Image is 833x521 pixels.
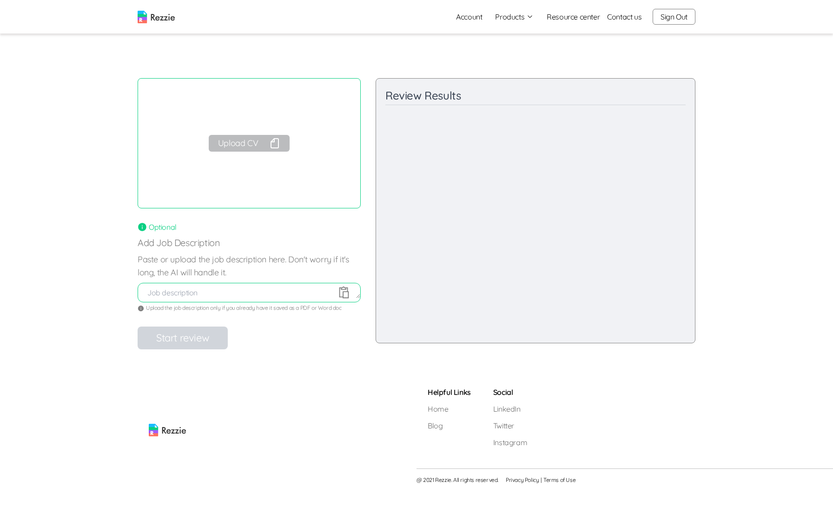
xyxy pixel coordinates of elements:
[138,253,361,279] label: Paste or upload the job description here. Don't worry if it's long, the AI will handle it.
[493,437,527,448] a: Instagram
[385,88,686,105] div: Review Results
[138,236,361,249] p: Add Job Description
[428,403,471,414] a: Home
[607,11,641,22] a: Contact us
[138,304,361,312] div: Upload the job description only if you already have it saved as a PDF or Word doc
[493,403,527,414] a: LinkedIn
[138,11,175,23] img: logo
[416,476,498,484] span: @ 2021 Rezzie. All rights reserved.
[138,221,361,233] div: Optional
[428,387,471,398] h5: Helpful Links
[543,476,575,484] a: Terms of Use
[541,476,542,484] span: |
[493,387,527,398] h5: Social
[149,387,186,436] img: rezzie logo
[209,135,290,152] button: Upload CV
[428,420,471,431] a: Blog
[653,9,695,25] button: Sign Out
[138,327,228,349] button: Start review
[506,476,539,484] a: Privacy Policy
[493,420,527,431] a: Twitter
[449,7,489,26] a: Account
[495,11,534,22] button: Products
[547,11,600,22] a: Resource center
